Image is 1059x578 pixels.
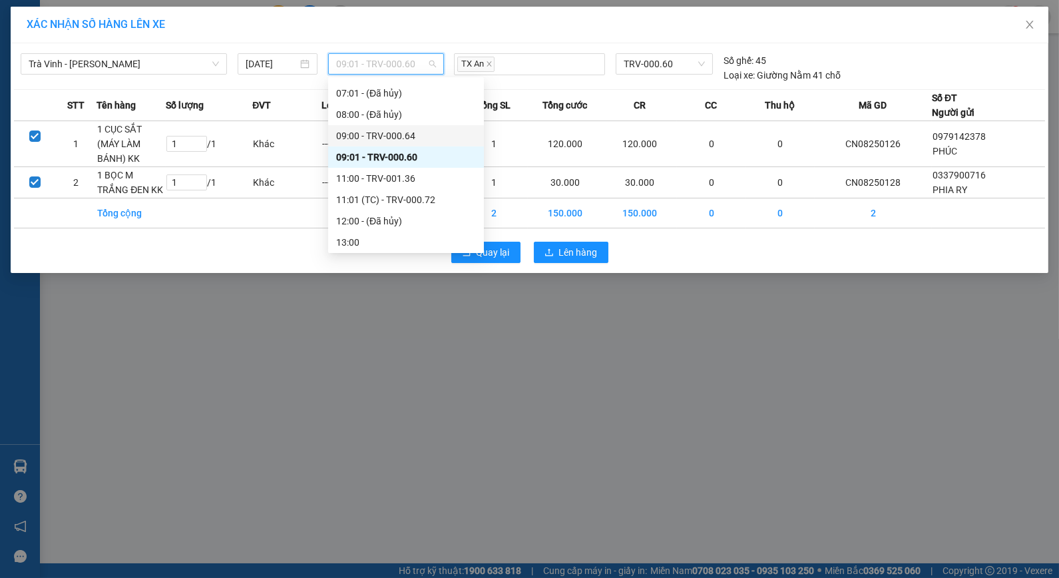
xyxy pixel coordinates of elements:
td: 150.000 [602,198,677,228]
span: PHÚC [933,146,957,156]
td: 1 [459,121,529,167]
span: STT [67,98,85,113]
td: 1 [459,167,529,198]
span: close [486,61,493,67]
div: 08:00 - (Đã hủy) [336,107,476,122]
span: TRV-000.60 [624,54,705,74]
td: 2 [55,167,97,198]
span: Tổng cước [542,98,587,113]
button: rollbackQuay lại [451,242,521,263]
div: Số ĐT Người gửi [932,91,974,120]
span: Số lượng [166,98,204,113]
td: 2 [815,198,932,228]
span: 09:01 - TRV-000.60 [336,54,436,74]
td: 0 [746,121,815,167]
td: --- [321,121,391,167]
td: 0 [677,198,746,228]
td: --- [321,167,391,198]
td: 1 CỤC SẮT (MÁY LÀM BÁNH) KK [97,121,166,167]
td: 30.000 [602,167,677,198]
div: 09:00 - TRV-000.64 [336,129,476,143]
span: TX An [457,57,495,72]
td: 120.000 [528,121,602,167]
td: / 1 [166,167,252,198]
div: 07:01 - (Đã hủy) [336,86,476,101]
span: Loại xe: [724,68,755,83]
span: Thu hộ [765,98,795,113]
button: Close [1011,7,1048,44]
span: XÁC NHẬN SỐ HÀNG LÊN XE [27,18,165,31]
td: 150.000 [528,198,602,228]
div: 45 [724,53,766,68]
div: 12:00 - (Đã hủy) [336,214,476,228]
span: CC [705,98,717,113]
span: Tổng SL [477,98,511,113]
div: Giường Nằm 41 chỗ [724,68,841,83]
div: 11:00 - TRV-001.36 [336,171,476,186]
span: 0337900716 [933,170,986,180]
td: 2 [459,198,529,228]
span: CR [634,98,646,113]
button: uploadLên hàng [534,242,608,263]
td: 1 BỌC M TRẮNG ĐEN KK [97,167,166,198]
span: ĐVT [252,98,271,113]
span: Số ghế: [724,53,753,68]
td: CN08250126 [815,121,932,167]
td: Tổng cộng [97,198,166,228]
td: 1 [55,121,97,167]
span: PHIA RY [933,184,967,195]
td: Khác [252,167,321,198]
span: Trà Vinh - Hồ Chí Minh [29,54,219,74]
span: Lên hàng [559,245,598,260]
td: 0 [677,167,746,198]
span: close [1024,19,1035,30]
div: 13:00 [336,235,476,250]
span: Tên hàng [97,98,136,113]
td: 0 [677,121,746,167]
span: 0979142378 [933,131,986,142]
td: 0 [746,198,815,228]
span: Quay lại [477,245,510,260]
div: 11:01 (TC) - TRV-000.72 [336,192,476,207]
span: Loại hàng [321,98,363,113]
div: 09:01 - TRV-000.60 [336,150,476,164]
td: 30.000 [528,167,602,198]
td: 0 [746,167,815,198]
td: CN08250128 [815,167,932,198]
span: upload [544,248,554,258]
td: / 1 [166,121,252,167]
td: Khác [252,121,321,167]
input: 12/08/2025 [246,57,298,71]
td: 120.000 [602,121,677,167]
span: Mã GD [859,98,887,113]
